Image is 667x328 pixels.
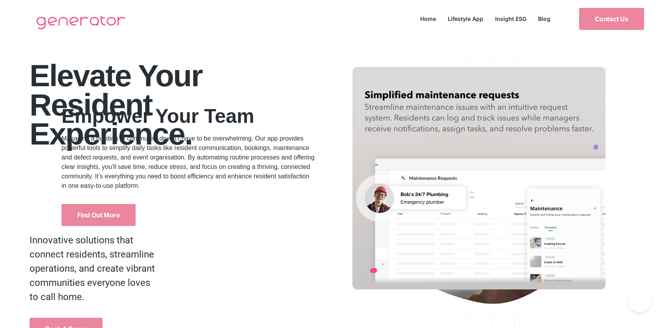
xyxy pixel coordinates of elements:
span: Contact Us [595,16,628,22]
a: Blog [532,13,556,24]
span: Find Out More [77,212,120,218]
h1: Elevate your Resident Experience. [30,61,340,148]
iframe: Toggle Customer Support [628,289,651,312]
a: Contact Us [579,8,644,30]
h2: Empower Your Team [61,106,315,126]
p: Managing a building or community doesn’t have to be overwhelming. Our app provides powerful tools... [61,134,315,191]
a: Find Out More [61,204,136,226]
a: Home [414,13,442,24]
a: Lifestyle App [442,13,489,24]
nav: Menu [414,13,556,24]
p: Innovative solutions that connect residents, streamline operations, and create vibrant communitie... [30,233,159,304]
a: Insight ESG [489,13,532,24]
